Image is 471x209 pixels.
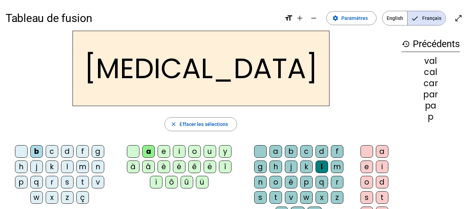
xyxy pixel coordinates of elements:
div: n [92,161,104,173]
span: Paramètres [341,14,368,22]
div: pa [402,102,460,110]
mat-icon: remove [310,14,318,22]
div: g [92,145,104,158]
mat-icon: open_in_full [454,14,463,22]
div: j [285,161,297,173]
div: p [402,113,460,121]
button: Entrer en plein écran [451,11,465,25]
div: â [142,161,155,173]
div: m [76,161,89,173]
div: o [269,176,282,188]
div: î [219,161,231,173]
div: i [173,145,185,158]
div: w [30,191,43,204]
div: k [300,161,313,173]
div: c [300,145,313,158]
div: a [376,145,388,158]
div: s [254,191,267,204]
div: c [46,145,58,158]
div: o [360,176,373,188]
div: k [46,161,58,173]
div: g [254,161,267,173]
div: v [92,176,104,188]
div: x [46,191,58,204]
div: s [61,176,74,188]
div: i [376,161,388,173]
div: h [15,161,28,173]
div: e [360,161,373,173]
div: par [402,90,460,99]
div: d [61,145,74,158]
div: à [127,161,139,173]
mat-icon: history [402,40,410,48]
div: ï [150,176,162,188]
span: Effacer les sélections [180,120,228,128]
div: h [269,161,282,173]
h1: Tableau de fusion [6,7,279,29]
button: Augmenter la taille de la police [293,11,307,25]
div: d [376,176,388,188]
mat-icon: format_size [284,14,293,22]
div: é [173,161,185,173]
div: d [316,145,328,158]
div: q [316,176,328,188]
div: û [181,176,193,188]
mat-icon: close [170,121,177,127]
div: r [46,176,58,188]
div: é [285,176,297,188]
div: j [30,161,43,173]
div: ü [196,176,208,188]
div: z [61,191,74,204]
div: l [61,161,74,173]
div: v [285,191,297,204]
div: t [76,176,89,188]
div: m [331,161,343,173]
span: English [382,11,407,25]
button: Effacer les sélections [165,117,237,131]
div: s [360,191,373,204]
div: ë [204,161,216,173]
div: t [269,191,282,204]
div: a [142,145,155,158]
div: x [316,191,328,204]
div: b [285,145,297,158]
div: p [300,176,313,188]
div: z [331,191,343,204]
div: f [76,145,89,158]
div: u [204,145,216,158]
div: ô [165,176,178,188]
div: l [316,161,328,173]
button: Paramètres [326,11,377,25]
div: t [376,191,388,204]
div: q [30,176,43,188]
div: r [331,176,343,188]
button: Diminuer la taille de la police [307,11,321,25]
div: e [158,145,170,158]
mat-button-toggle-group: Language selection [382,11,446,25]
span: Français [408,11,446,25]
h3: Précédents [402,36,460,52]
div: a [269,145,282,158]
div: è [158,161,170,173]
div: o [188,145,201,158]
h2: [MEDICAL_DATA] [73,31,329,106]
div: val [402,57,460,65]
div: ç [76,191,89,204]
div: car [402,79,460,88]
div: w [300,191,313,204]
div: b [30,145,43,158]
div: y [219,145,231,158]
mat-icon: settings [332,15,339,21]
div: f [331,145,343,158]
div: ê [188,161,201,173]
div: n [254,176,267,188]
div: p [15,176,28,188]
div: cal [402,68,460,76]
mat-icon: add [296,14,304,22]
